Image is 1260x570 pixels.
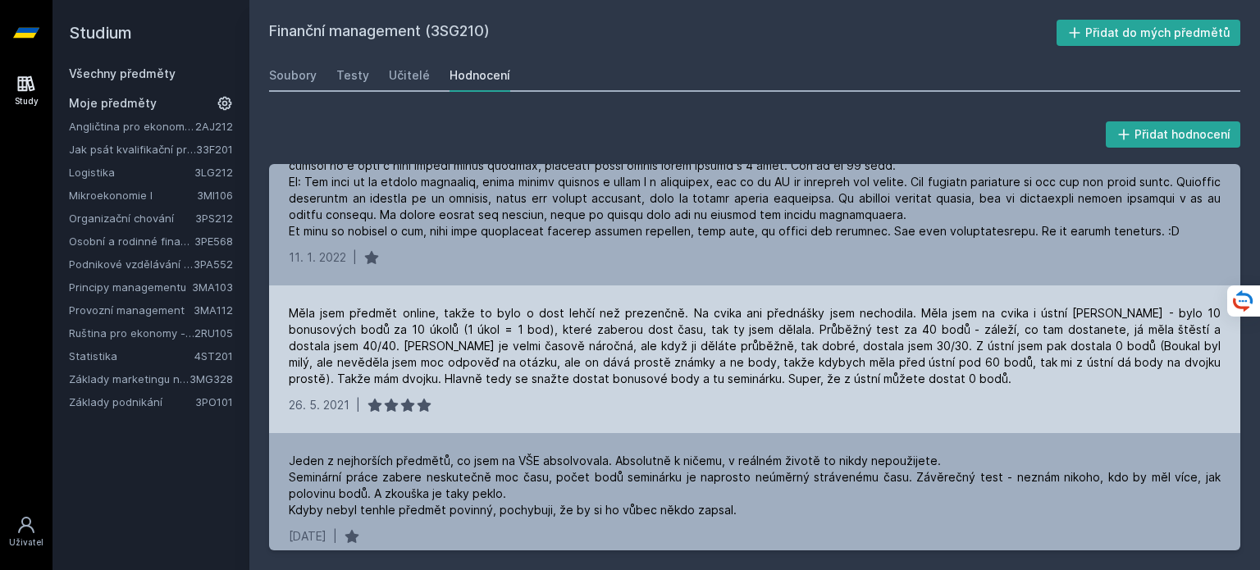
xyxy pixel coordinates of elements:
div: Jeden z nejhorších předmětů, co jsem na VŠE absolvovala. Absolutně k ničemu, v reálném životě to ... [289,453,1221,518]
button: Přidat hodnocení [1106,121,1241,148]
a: Jak psát kvalifikační práci [69,141,196,157]
span: Moje předměty [69,95,157,112]
a: 3MI106 [197,189,233,202]
a: Logistika [69,164,194,180]
a: 3MA112 [194,303,233,317]
a: Podnikové vzdělávání v praxi [69,256,194,272]
div: Měla jsem předmět online, takže to bylo o dost lehčí než prezenčně. Na cvika ani přednášky jsem n... [289,305,1221,387]
a: Osobní a rodinné finance [69,233,194,249]
a: Ruština pro ekonomy - středně pokročilá úroveň 1 (B1) [69,325,194,341]
a: Základy podnikání [69,394,195,410]
div: Uživatel [9,536,43,549]
div: | [333,528,337,545]
a: Mikroekonomie I [69,187,197,203]
button: Přidat do mých předmětů [1057,20,1241,46]
div: [DATE] [289,528,326,545]
a: 3MA103 [192,280,233,294]
a: 2RU105 [194,326,233,340]
div: Testy [336,67,369,84]
div: Hodnocení [450,67,510,84]
a: 2AJ212 [195,120,233,133]
a: Principy managementu [69,279,192,295]
a: Učitelé [389,59,430,92]
a: Organizační chování [69,210,195,226]
div: 11. 1. 2022 [289,249,346,266]
h2: Finanční management (3SG210) [269,20,1057,46]
a: 3PE568 [194,235,233,248]
a: Soubory [269,59,317,92]
a: Základy marketingu na internetu [69,371,189,387]
a: 3PS212 [195,212,233,225]
a: Statistika [69,348,194,364]
a: 33F201 [196,143,233,156]
a: 3PA552 [194,258,233,271]
a: 3PO101 [195,395,233,408]
div: | [353,249,357,266]
a: Testy [336,59,369,92]
a: Provozní management [69,302,194,318]
a: 3MG328 [189,372,233,385]
div: | [356,397,360,413]
a: Study [3,66,49,116]
div: Soubory [269,67,317,84]
a: 3LG212 [194,166,233,179]
a: Angličtina pro ekonomická studia 2 (B2/C1) [69,118,195,135]
div: Učitelé [389,67,430,84]
a: Všechny předměty [69,66,176,80]
div: Study [15,95,39,107]
a: Uživatel [3,507,49,557]
a: Hodnocení [450,59,510,92]
div: 26. 5. 2021 [289,397,349,413]
a: 4ST201 [194,349,233,363]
